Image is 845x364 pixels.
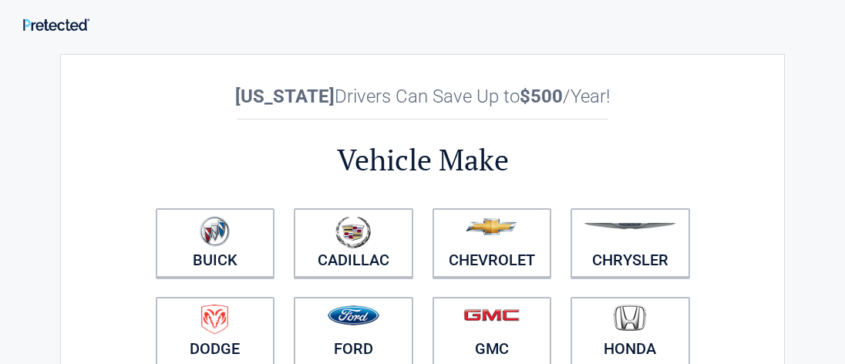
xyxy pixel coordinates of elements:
img: dodge [201,305,228,335]
h2: Vehicle Make [146,140,699,180]
img: Main Logo [23,19,89,31]
img: chevrolet [466,218,517,235]
a: Chevrolet [433,208,552,278]
img: chrysler [583,223,677,230]
a: Cadillac [294,208,413,278]
b: [US_STATE] [235,86,335,107]
b: $500 [520,86,563,107]
img: gmc [463,308,520,322]
img: buick [200,216,230,247]
h2: Drivers Can Save Up to /Year [146,86,699,107]
a: Chrysler [571,208,690,278]
img: ford [328,305,379,325]
a: Buick [156,208,275,278]
img: cadillac [335,216,371,248]
img: honda [614,305,646,332]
